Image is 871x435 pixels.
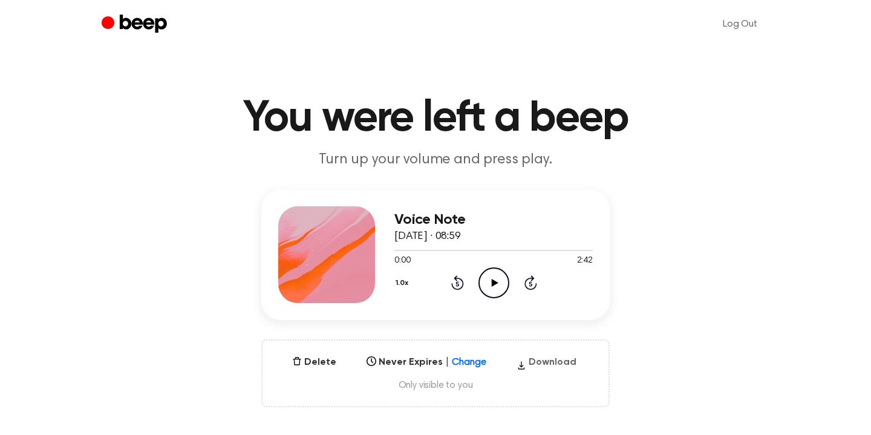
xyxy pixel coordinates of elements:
span: 0:00 [394,255,410,267]
p: Turn up your volume and press play. [203,150,668,170]
button: 1.0x [394,273,413,293]
span: 2:42 [577,255,593,267]
button: Delete [287,355,341,370]
span: [DATE] · 08:59 [394,231,461,242]
a: Log Out [711,10,769,39]
span: Only visible to you [277,379,594,391]
button: Download [512,355,581,374]
h3: Voice Note [394,212,593,228]
a: Beep [102,13,170,36]
h1: You were left a beep [126,97,745,140]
